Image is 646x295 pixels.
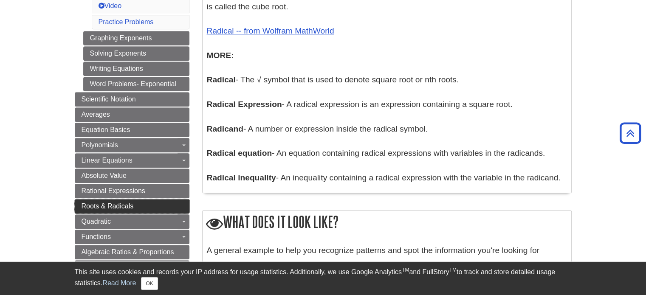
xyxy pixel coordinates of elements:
a: Radical -- from Wolfram MathWorld [207,26,334,35]
a: Read More [102,279,136,287]
a: Back to Top [617,127,644,139]
a: Solving Exponents [83,46,189,61]
a: Equation Basics [75,123,189,137]
span: Averages [82,111,110,118]
b: Radical equation [207,149,272,157]
button: Close [141,277,158,290]
span: Equation Basics [82,126,130,133]
b: Radical [207,75,236,84]
a: Scientific Notation [75,92,189,107]
a: Video [99,2,122,9]
span: Quadratic [82,218,111,225]
span: Scientific Notation [82,96,136,103]
sup: TM [402,267,409,273]
a: Functions [75,230,189,244]
h2: What does it look like? [203,211,571,235]
span: Linear Equations [82,157,133,164]
span: Absolute Value [82,172,127,179]
a: Rational Expressions [75,184,189,198]
span: Algebraic Ratios & Proportions [82,248,174,256]
b: Radical inequality [207,173,276,182]
a: Algebraic Ratios & Proportions [75,245,189,259]
a: Graphing Exponents [83,31,189,45]
a: Equations & Inequalities [75,260,189,275]
a: Absolute Value [75,169,189,183]
b: MORE: [207,51,234,60]
span: Functions [82,233,111,240]
p: A general example to help you recognize patterns and spot the information you're looking for [207,244,567,257]
b: Radical Expression [207,100,282,109]
span: Roots & Radicals [82,202,134,210]
a: Practice Problems [99,18,154,25]
a: Averages [75,107,189,122]
a: Polynomials [75,138,189,152]
a: Roots & Radicals [75,199,189,214]
b: Radicand [207,124,243,133]
a: Quadratic [75,214,189,229]
div: This site uses cookies and records your IP address for usage statistics. Additionally, we use Goo... [75,267,572,290]
span: Polynomials [82,141,118,149]
a: Linear Equations [75,153,189,168]
sup: TM [449,267,457,273]
a: Word Problems- Exponential [83,77,189,91]
a: Writing Equations [83,62,189,76]
span: Rational Expressions [82,187,145,194]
